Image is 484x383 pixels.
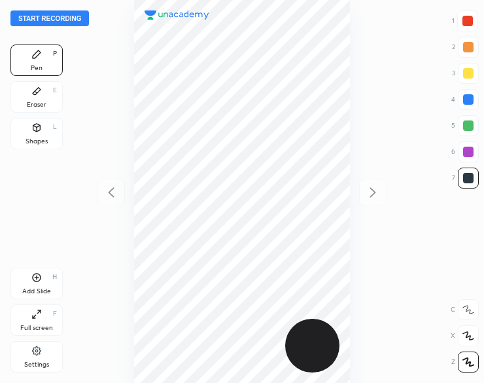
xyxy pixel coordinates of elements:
[53,124,57,130] div: L
[451,352,479,373] div: Z
[451,325,479,346] div: X
[27,101,46,108] div: Eraser
[53,50,57,57] div: P
[452,63,479,84] div: 3
[452,37,479,58] div: 2
[52,274,57,280] div: H
[452,10,478,31] div: 1
[10,10,89,26] button: Start recording
[53,87,57,94] div: E
[452,168,479,189] div: 7
[53,310,57,317] div: F
[451,89,479,110] div: 4
[22,288,51,295] div: Add Slide
[24,361,49,368] div: Settings
[145,10,209,20] img: logo.38c385cc.svg
[31,65,43,71] div: Pen
[451,141,479,162] div: 6
[20,325,53,331] div: Full screen
[451,299,479,320] div: C
[451,115,479,136] div: 5
[26,138,48,145] div: Shapes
